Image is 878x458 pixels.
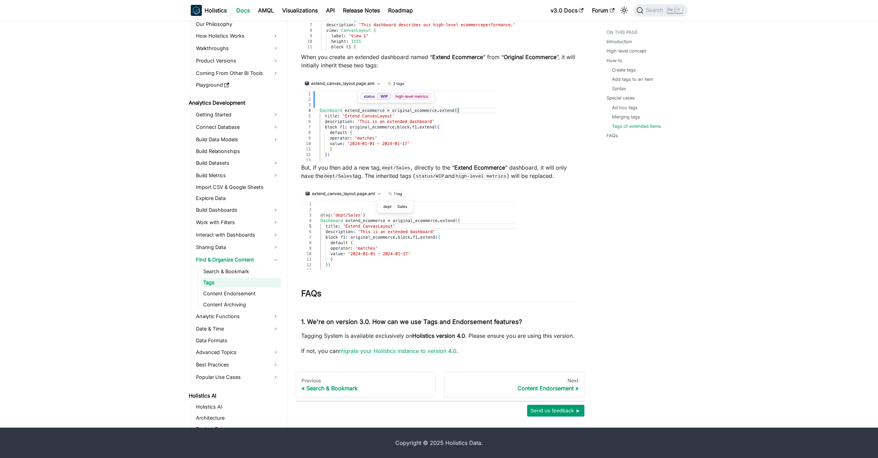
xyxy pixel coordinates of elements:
code: status/WIP [415,173,445,180]
strong: Holistics version 4.0 [412,332,465,339]
strong: Extend Ecommerce [432,54,483,60]
p: Tagging System is available exclusively on . Please ensure you are using this version. [301,332,579,340]
a: Our Philosophy [194,19,281,29]
a: Date & Time [194,323,281,334]
a: Import CSV & Google Sheets [194,182,281,192]
h4: 1. We’re on version 3.0. How can we use Tags and Endorsement features? [301,318,579,326]
a: Forum [588,5,619,16]
a: Syntax [612,85,626,92]
a: Release Notes [339,5,384,16]
img: Holistics [191,5,202,16]
code: dept/Sales [323,173,353,180]
p: When you create an extended dashboard named “ ” from “ ”, it will initially inherit these two tags: [301,53,579,69]
button: Switch between dark and light mode (currently light mode) [619,5,630,16]
a: Add tags to an item [612,76,653,83]
a: Find & Organize Content [194,254,281,265]
a: Tags of extended items [612,123,661,130]
a: How Holistics Works [194,30,281,41]
a: HolisticsHolistics [191,5,227,16]
a: API [322,5,339,16]
div: Next [450,378,579,384]
a: Visualizations [278,5,322,16]
a: Tags [201,278,281,287]
a: Ad hoc tags [612,104,638,111]
a: FAQs [606,132,618,139]
a: Merging tags [612,114,640,120]
a: Explore Data [194,193,281,203]
nav: Docs pages [296,372,584,398]
strong: Extend Ecommerce [454,164,505,171]
strong: Original Ecommerce [504,54,556,60]
a: Coming From Other BI Tools [194,68,281,79]
a: Architecture [194,413,281,423]
a: Search & Bookmark [201,267,281,276]
a: migrate your Holistics instance to version 4.0 [339,347,456,354]
p: But, if you then add a new tag, , directly to the “ ” dashboard, it will only have the tag. The i... [301,163,579,180]
p: If not, you can . [301,347,579,355]
a: NextContent Endorsement [444,372,584,398]
a: Build Relationships [194,146,281,156]
a: Popular Use Cases [194,372,281,383]
a: Build Data Models [194,134,281,145]
span: Send us feedback ► [531,406,581,415]
kbd: K [675,7,682,13]
div: Previous [302,378,430,384]
a: Holistics AI [187,391,281,401]
a: Best Practices [194,359,281,370]
a: Interact with Dashboards [194,229,281,240]
a: Introduction [606,38,632,45]
a: Advanced Topics [194,347,281,358]
a: Walkthroughs [194,43,281,54]
button: Send us feedback ► [527,405,584,417]
code: high-level metrics [455,173,507,180]
a: Explore Data [194,424,281,434]
a: Content Endorsement [201,289,281,298]
a: Content Archiving [201,300,281,309]
code: dept/Sales [381,164,411,171]
h2: FAQs [301,288,579,302]
a: Build Metrics [194,170,281,181]
a: Analytic Functions [194,311,281,322]
a: Holistics AI [194,402,281,412]
a: Build Datasets [194,158,281,169]
a: High-level concept [606,48,646,54]
a: Product Versions [194,55,281,66]
a: PreviousSearch & Bookmark [296,372,436,398]
a: Roadmap [384,5,417,16]
a: Work with Filters [194,217,281,228]
div: Search & Bookmark [302,385,430,392]
img: Tags of extended items - Inherit [301,76,496,161]
a: AMQL [254,5,278,16]
b: Holistics [205,6,227,15]
button: Search (Ctrl+K) [634,4,687,17]
a: Create tags [612,67,636,73]
a: Build Dashboards [194,204,281,216]
a: Sharing Data [194,242,281,253]
a: Analytics Development [187,98,281,108]
a: How-to [606,57,622,64]
img: Tags of extended items - Overwrite [301,187,515,270]
a: Data Formats [194,336,281,345]
a: Special cases [606,95,635,101]
a: Docs [232,5,254,16]
span: Search [643,7,667,13]
a: Playground [194,80,281,90]
div: Copyright © 2025 Holistics Data. [220,439,659,447]
a: Connect Database [194,122,281,133]
div: Content Endorsement [450,385,579,392]
a: v3.0 Docs [546,5,588,16]
a: Getting Started [194,109,281,120]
